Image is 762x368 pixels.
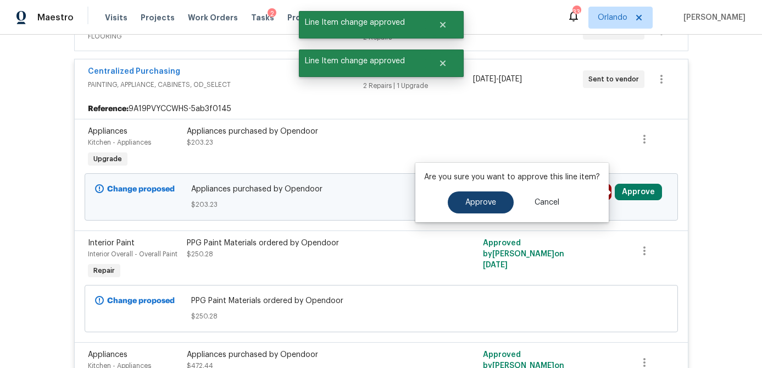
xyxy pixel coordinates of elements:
[535,199,559,207] span: Cancel
[483,239,564,269] span: Approved by [PERSON_NAME] on
[88,139,151,146] span: Kitchen - Appliances
[425,52,461,74] button: Close
[448,191,514,213] button: Approve
[141,12,175,23] span: Projects
[679,12,746,23] span: [PERSON_NAME]
[465,199,496,207] span: Approve
[483,261,508,269] span: [DATE]
[187,349,427,360] div: Appliances purchased by Opendoor
[473,75,496,83] span: [DATE]
[88,103,129,114] b: Reference:
[37,12,74,23] span: Maestro
[88,79,363,90] span: PAINTING, APPLIANCE, CABINETS, OD_SELECT
[499,75,522,83] span: [DATE]
[191,199,571,210] span: $203.23
[572,7,580,18] div: 33
[107,297,175,305] b: Change proposed
[89,153,126,164] span: Upgrade
[88,68,180,75] a: Centralized Purchasing
[88,31,363,42] span: FLOORING
[473,74,522,85] span: -
[88,239,135,247] span: Interior Paint
[187,139,213,146] span: $203.23
[517,191,577,213] button: Cancel
[615,184,662,200] button: Approve
[268,8,276,19] div: 2
[89,265,119,276] span: Repair
[363,80,473,91] div: 2 Repairs | 1 Upgrade
[598,12,627,23] span: Orlando
[105,12,127,23] span: Visits
[191,295,571,306] span: PPG Paint Materials ordered by Opendoor
[299,50,425,73] span: Line Item change approved
[287,12,330,23] span: Properties
[75,99,688,119] div: 9A19PVYCCWHS-5ab3f0145
[188,12,238,23] span: Work Orders
[424,172,600,183] p: Are you sure you want to approve this line item?
[299,11,425,34] span: Line Item change approved
[187,238,427,249] div: PPG Paint Materials ordered by Opendoor
[588,74,643,85] span: Sent to vendor
[107,185,175,193] b: Change proposed
[187,251,213,257] span: $250.28
[191,184,571,195] span: Appliances purchased by Opendoor
[88,128,127,135] span: Appliances
[251,14,274,21] span: Tasks
[191,311,571,322] span: $250.28
[88,251,177,257] span: Interior Overall - Overall Paint
[425,14,461,36] button: Close
[187,126,427,137] div: Appliances purchased by Opendoor
[88,351,127,359] span: Appliances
